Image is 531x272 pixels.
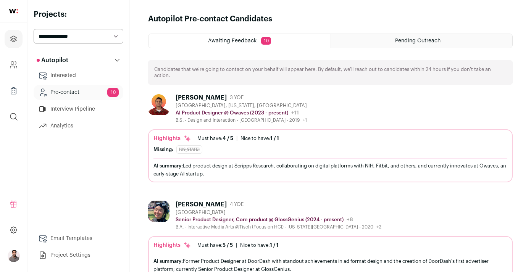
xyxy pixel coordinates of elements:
[395,38,441,43] span: Pending Outreach
[197,135,279,142] ul: |
[176,145,202,154] div: [US_STATE]
[291,110,299,116] span: +11
[34,231,123,246] a: Email Templates
[34,101,123,117] a: Interview Pipeline
[176,209,381,216] div: [GEOGRAPHIC_DATA]
[331,34,513,48] a: Pending Outreach
[197,242,279,248] ul: |
[9,9,18,13] img: wellfound-shorthand-0d5821cbd27db2630d0214b213865d53afaa358527fdda9d0ea32b1df1b89c2c.svg
[148,201,169,222] img: cd8726240ae977385838fbf0b5f3147fde62eea3f9cdd4c1316159f9714fad12.jpg
[176,94,227,101] div: [PERSON_NAME]
[223,243,233,248] span: 5 / 5
[176,103,307,109] div: [GEOGRAPHIC_DATA], [US_STATE], [GEOGRAPHIC_DATA]
[107,88,119,97] span: 10
[34,248,123,263] a: Project Settings
[5,30,23,48] a: Projects
[197,242,233,248] div: Must have:
[5,82,23,100] a: Company Lists
[34,85,123,100] a: Pre-contact10
[5,56,23,74] a: Company and ATS Settings
[8,250,20,262] button: Open dropdown
[261,37,271,45] span: 10
[176,201,227,208] div: [PERSON_NAME]
[153,162,507,178] div: Led product design at Scripps Research, collaborating on digital platforms with NIH, Fitbit, and ...
[270,136,279,141] span: 1 / 1
[208,38,257,43] span: Awaiting Feedback
[153,259,183,264] span: AI summary:
[240,135,279,142] div: Nice to have:
[37,56,68,65] p: Autopilot
[34,68,123,83] a: Interested
[148,60,513,85] div: Candidates that we're going to contact on your behalf will appear here. By default, we'll reach o...
[176,110,288,116] p: AI Product Designer @ Owaves (2023 - present)
[148,94,169,115] img: 677cb83f0e15f891860b639226d41ca8d531d8349c1affd3713d8ef7d9dd441b.jpg
[303,118,307,122] span: +1
[176,117,307,123] div: B.S. - Design and Interaction - [GEOGRAPHIC_DATA] - 2019
[34,118,123,134] a: Analytics
[148,14,272,24] h1: Autopilot Pre-contact Candidates
[34,53,123,68] button: Autopilot
[230,201,244,208] span: 4 YOE
[153,146,173,153] div: Missing:
[176,217,344,223] p: Senior Product Designer, Core product @ GlossGenius (2024 - present)
[223,136,233,141] span: 4 / 5
[8,250,20,262] img: 486088-medium_jpg
[34,9,123,20] h2: Projects:
[240,242,279,248] div: Nice to have:
[376,225,381,229] span: +2
[153,163,183,168] span: AI summary:
[176,224,381,230] div: B.A. - Interactive Media Arts @Tisch (Focus on HCI) - [US_STATE][GEOGRAPHIC_DATA] - 2020
[270,243,279,248] span: 1 / 1
[230,95,244,101] span: 3 YOE
[197,135,233,142] div: Must have:
[153,241,191,249] div: Highlights
[347,217,353,222] span: +8
[153,135,191,142] div: Highlights
[148,94,513,182] a: [PERSON_NAME] 3 YOE [GEOGRAPHIC_DATA], [US_STATE], [GEOGRAPHIC_DATA] AI Product Designer @ Owaves...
